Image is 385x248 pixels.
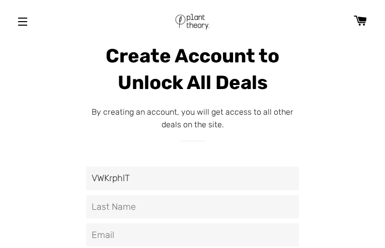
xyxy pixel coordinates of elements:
[86,223,299,246] input: Email
[86,43,299,96] h1: Create Account to Unlock All Deals
[174,5,211,38] img: Plant Theory
[86,195,299,218] input: Last Name
[86,167,299,190] input: First Name
[86,106,299,131] p: By creating an account, you will get access to all other deals on the site.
